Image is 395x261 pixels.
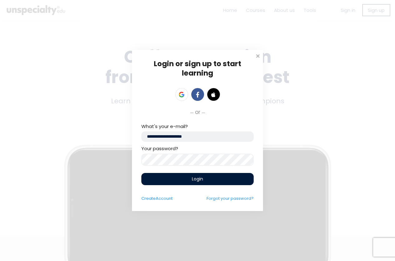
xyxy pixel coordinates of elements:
span: or [195,108,200,116]
span: Login [192,176,203,182]
a: CreateAccount [141,195,173,201]
span: Login or sign up to start learning [154,59,241,78]
span: Account [156,195,173,201]
a: Forgot your password? [207,195,254,201]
